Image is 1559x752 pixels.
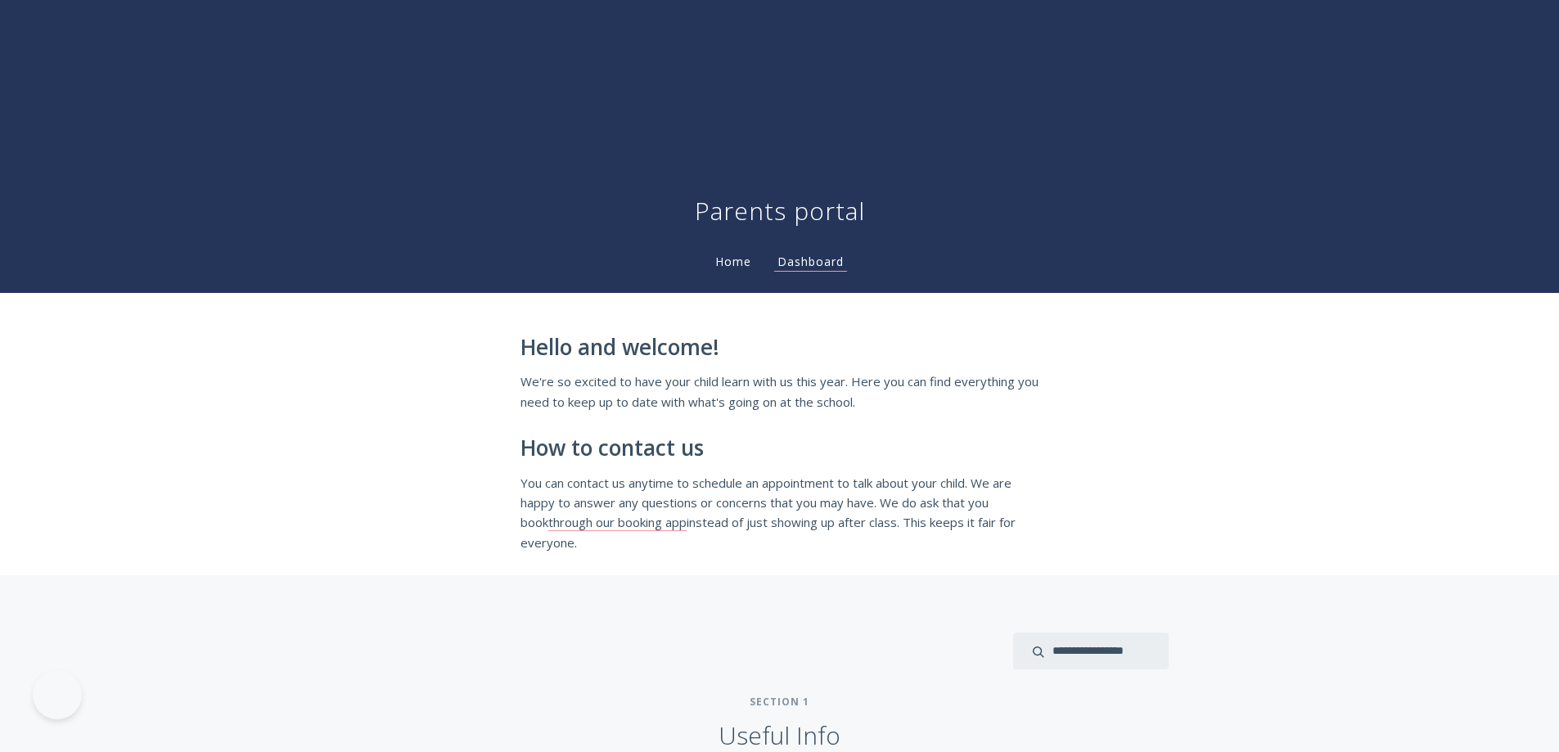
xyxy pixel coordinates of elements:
h2: How to contact us [520,436,1039,461]
iframe: Toggle Customer Support [33,670,82,719]
p: We're so excited to have your child learn with us this year. Here you can find everything you nee... [520,371,1039,412]
a: through our booking app [548,514,687,531]
a: Dashboard [774,254,847,272]
input: search input [1013,633,1169,669]
p: You can contact us anytime to schedule an appointment to talk about your child. We are happy to a... [520,473,1039,553]
h2: Hello and welcome! [520,335,1039,360]
a: Home [712,254,755,269]
h1: Parents portal [695,195,865,227]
